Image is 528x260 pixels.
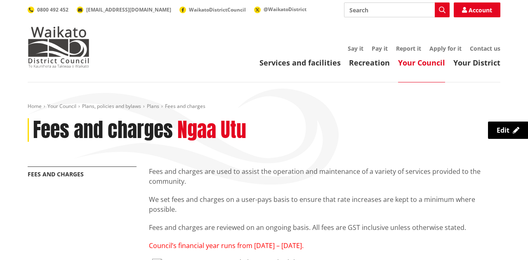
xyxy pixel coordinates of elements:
[396,45,421,52] a: Report it
[179,6,246,13] a: WaikatoDistrictCouncil
[86,6,171,13] span: [EMAIL_ADDRESS][DOMAIN_NAME]
[453,58,500,68] a: Your District
[344,2,450,17] input: Search input
[37,6,68,13] span: 0800 492 452
[33,118,173,142] h1: Fees and charges
[28,103,500,110] nav: breadcrumb
[149,194,500,214] p: We set fees and charges on a user-pays basis to ensure that rate increases are kept to a minimum ...
[372,45,388,52] a: Pay it
[470,45,500,52] a: Contact us
[488,122,528,139] a: Edit
[149,241,304,250] span: Council’s financial year runs from [DATE] – [DATE].
[149,166,500,186] p: Fees and charges are used to assist the operation and maintenance of a variety of services provid...
[349,58,390,68] a: Recreation
[28,6,68,13] a: 0800 492 452
[264,6,306,13] span: @WaikatoDistrict
[77,6,171,13] a: [EMAIL_ADDRESS][DOMAIN_NAME]
[28,103,42,110] a: Home
[82,103,141,110] a: Plans, policies and bylaws
[348,45,363,52] a: Say it
[47,103,76,110] a: Your Council
[149,223,500,232] p: Fees and charges are reviewed on an ongoing basis. All fees are GST inclusive unless otherwise st...
[165,103,205,110] span: Fees and charges
[454,2,500,17] a: Account
[429,45,462,52] a: Apply for it
[189,6,246,13] span: WaikatoDistrictCouncil
[259,58,341,68] a: Services and facilities
[177,118,246,142] h2: Ngaa Utu
[254,6,306,13] a: @WaikatoDistrict
[398,58,445,68] a: Your Council
[28,170,84,178] a: Fees and charges
[28,26,90,68] img: Waikato District Council - Te Kaunihera aa Takiwaa o Waikato
[147,103,159,110] a: Plans
[497,126,509,135] span: Edit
